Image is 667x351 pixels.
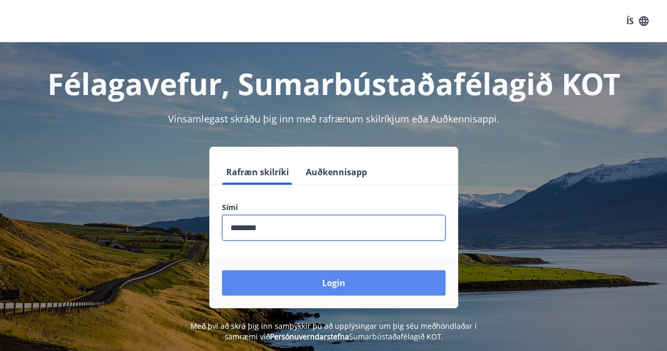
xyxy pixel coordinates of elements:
h1: Félagavefur, Sumarbústaðafélagið KOT [13,63,654,103]
span: Með því að skrá þig inn samþykkir þú að upplýsingar um þig séu meðhöndlaðar í samræmi við Sumarbú... [190,321,477,341]
label: Sími [222,202,446,213]
button: ÍS [621,12,654,31]
span: Vinsamlegast skráðu þig inn með rafrænum skilríkjum eða Auðkennisappi. [168,112,499,125]
button: Rafræn skilríki [222,159,293,185]
button: Login [222,270,446,296]
button: Auðkennisapp [302,159,371,185]
a: Persónuverndarstefna [270,331,349,341]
